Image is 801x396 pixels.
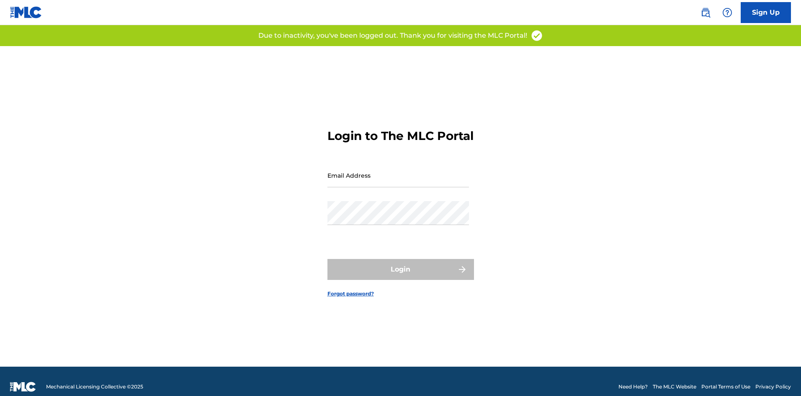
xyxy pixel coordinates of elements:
img: access [531,29,543,42]
a: The MLC Website [653,383,696,391]
span: Mechanical Licensing Collective © 2025 [46,383,143,391]
a: Sign Up [741,2,791,23]
p: Due to inactivity, you've been logged out. Thank you for visiting the MLC Portal! [258,31,527,41]
a: Public Search [697,4,714,21]
img: help [722,8,732,18]
h3: Login to The MLC Portal [327,129,474,143]
div: Help [719,4,736,21]
a: Privacy Policy [755,383,791,391]
img: MLC Logo [10,6,42,18]
a: Forgot password? [327,290,374,298]
img: search [701,8,711,18]
img: logo [10,382,36,392]
a: Portal Terms of Use [701,383,750,391]
a: Need Help? [618,383,648,391]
